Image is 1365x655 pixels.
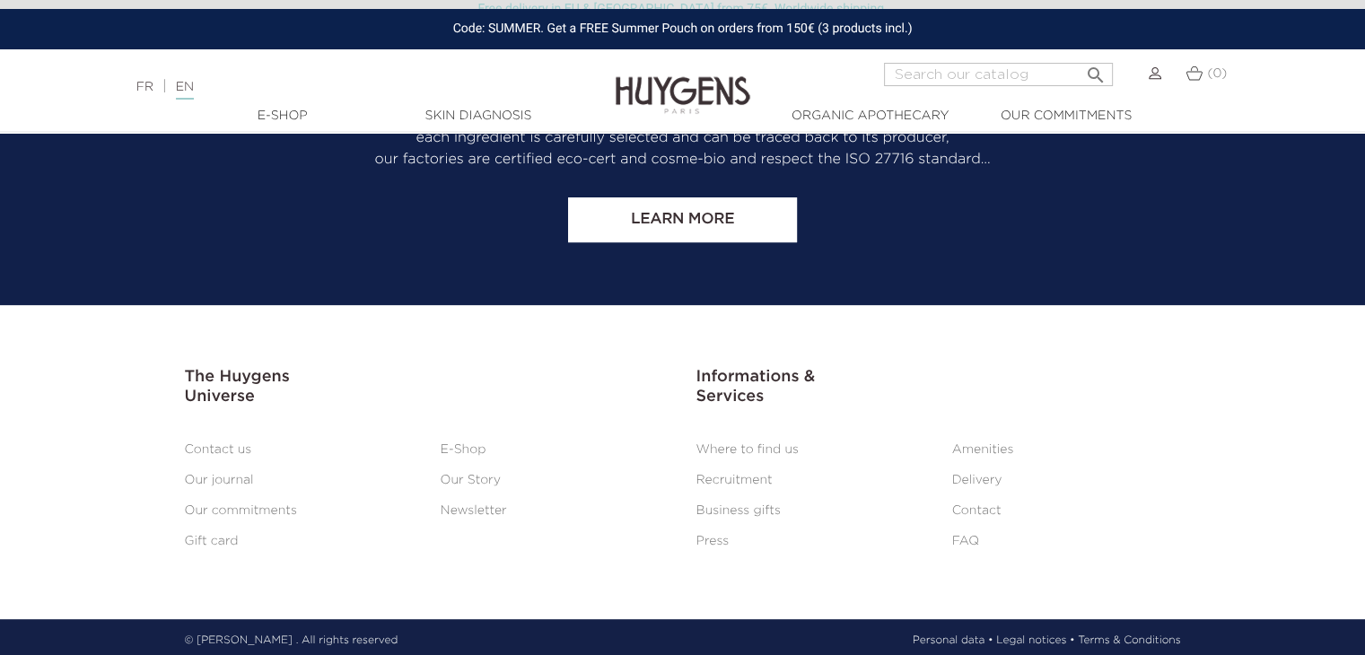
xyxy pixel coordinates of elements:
[185,633,398,649] p: © [PERSON_NAME] . All rights reserved
[996,633,1074,649] a: Legal notices •
[441,474,501,486] a: Our Story
[185,535,239,547] a: Gift card
[696,504,781,517] a: Business gifts
[616,48,750,117] img: Huygens
[696,535,730,547] a: Press
[568,197,797,242] a: Learn more
[127,76,556,98] div: |
[1207,67,1227,80] span: (0)
[952,504,1002,517] a: Contact
[185,127,1181,149] p: each ingredient is carefully selected and can be traced back to its producer,
[185,443,252,456] a: Contact us
[185,474,254,486] a: Our journal
[976,107,1156,126] a: Our commitments
[913,633,993,649] a: Personal data •
[696,443,799,456] a: Where to find us
[952,443,1014,456] a: Amenities
[884,63,1113,86] input: Search
[176,81,194,100] a: EN
[1084,59,1106,81] i: 
[696,474,773,486] a: Recruitment
[185,504,297,517] a: Our commitments
[1078,633,1180,649] a: Terms & Conditions
[185,368,669,406] h3: The Huygens Universe
[952,474,1002,486] a: Delivery
[389,107,568,126] a: Skin Diagnosis
[441,443,486,456] a: E-Shop
[441,504,507,517] a: Newsletter
[781,107,960,126] a: Organic Apothecary
[1079,57,1111,82] button: 
[952,535,979,547] a: FAQ
[185,149,1181,170] p: our factories are certified eco-cert and cosme-bio and respect the ISO 27716 standard…
[193,107,372,126] a: E-Shop
[696,368,1181,406] h3: Informations & Services
[136,81,153,93] a: FR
